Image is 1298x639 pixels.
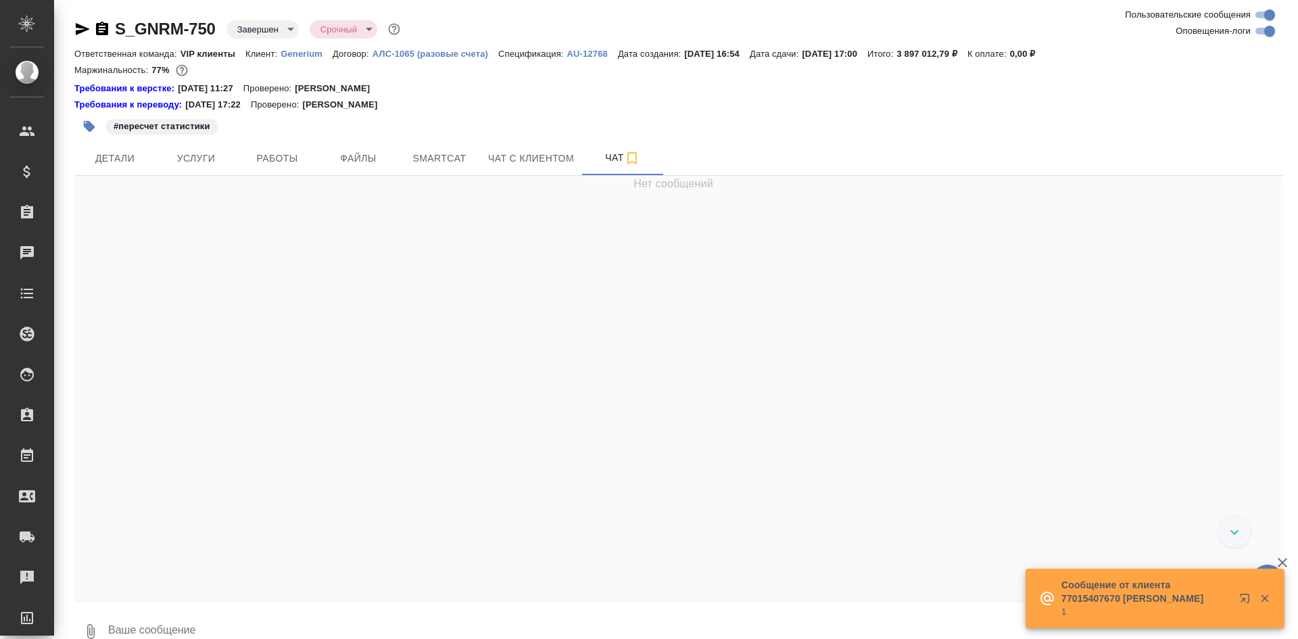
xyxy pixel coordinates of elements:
svg: Подписаться [624,150,640,166]
p: Проверено: [243,82,295,95]
span: Файлы [326,150,391,167]
p: VIP клиенты [181,49,245,59]
button: Скопировать ссылку [94,21,110,37]
div: Завершен [226,20,299,39]
p: 3 897 012,79 ₽ [896,49,967,59]
a: Generium [281,47,333,59]
p: Итого: [867,49,896,59]
span: Нет сообщений [633,176,713,192]
button: Закрыть [1251,592,1278,605]
p: Дата создания: [618,49,684,59]
p: 77% [151,65,172,75]
p: Проверено: [251,98,303,112]
span: пересчет статистики [104,120,220,131]
a: AU-12768 [567,47,618,59]
span: Чат с клиентом [488,150,574,167]
button: 867817.52 RUB; 11695.70 UAH; [173,62,191,79]
button: Срочный [316,24,361,35]
button: Скопировать ссылку для ЯМессенджера [74,21,91,37]
span: Чат [590,149,655,166]
span: Работы [245,150,310,167]
button: Завершен [233,24,283,35]
p: #пересчет статистики [114,120,210,133]
p: AU-12768 [567,49,618,59]
p: Generium [281,49,333,59]
span: Пользовательские сообщения [1125,8,1251,22]
button: 🙏 [1251,565,1284,598]
p: [DATE] 11:27 [178,82,243,95]
p: [PERSON_NAME] [295,82,380,95]
p: Сообщение от клиента 77015407670 [PERSON_NAME] [1061,578,1230,605]
p: Дата сдачи: [750,49,802,59]
span: Оповещения-логи [1176,24,1251,38]
a: S_GNRM-750 [115,20,216,38]
button: Добавить тэг [74,112,104,141]
p: Договор: [333,49,372,59]
p: Спецификация: [498,49,567,59]
button: Доп статусы указывают на важность/срочность заказа [385,20,403,38]
span: Услуги [164,150,229,167]
span: Smartcat [407,150,472,167]
div: Нажми, чтобы открыть папку с инструкцией [74,98,185,112]
p: [PERSON_NAME] [302,98,387,112]
p: [DATE] 16:54 [684,49,750,59]
div: Завершен [310,20,377,39]
a: АЛС-1065 (разовые счета) [372,47,498,59]
p: Ответственная команда: [74,49,181,59]
a: Требования к верстке: [74,82,178,95]
p: АЛС-1065 (разовые счета) [372,49,498,59]
p: Клиент: [245,49,281,59]
p: [DATE] 17:22 [185,98,251,112]
button: Открыть в новой вкладке [1231,585,1264,617]
span: Детали [82,150,147,167]
a: Требования к переводу: [74,98,185,112]
div: Нажми, чтобы открыть папку с инструкцией [74,82,178,95]
p: К оплате: [967,49,1010,59]
p: 1 [1061,605,1230,619]
p: Маржинальность: [74,65,151,75]
p: 0,00 ₽ [1010,49,1046,59]
p: [DATE] 17:00 [802,49,867,59]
